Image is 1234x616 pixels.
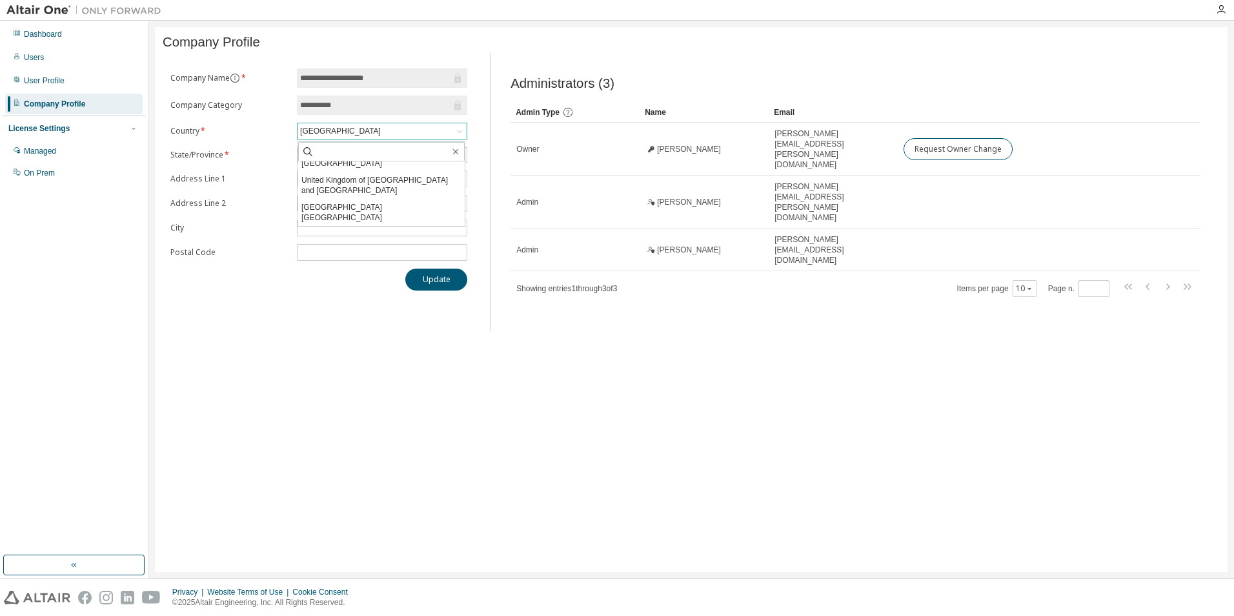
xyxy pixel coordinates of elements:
[1016,283,1033,294] button: 10
[511,76,614,91] span: Administrators (3)
[24,76,65,86] div: User Profile
[298,155,465,172] li: [GEOGRAPHIC_DATA]
[957,280,1037,297] span: Items per page
[298,199,465,226] li: [GEOGRAPHIC_DATA] [GEOGRAPHIC_DATA]
[292,587,355,597] div: Cookie Consent
[516,245,538,255] span: Admin
[172,587,207,597] div: Privacy
[170,150,289,160] label: State/Province
[657,245,721,255] span: [PERSON_NAME]
[657,197,721,207] span: [PERSON_NAME]
[163,35,260,50] span: Company Profile
[170,223,289,233] label: City
[170,247,289,258] label: Postal Code
[657,144,721,154] span: [PERSON_NAME]
[170,73,289,83] label: Company Name
[516,197,538,207] span: Admin
[78,591,92,604] img: facebook.svg
[516,108,560,117] span: Admin Type
[170,126,289,136] label: Country
[121,591,134,604] img: linkedin.svg
[516,144,539,154] span: Owner
[142,591,161,604] img: youtube.svg
[170,174,289,184] label: Address Line 1
[298,124,383,138] div: [GEOGRAPHIC_DATA]
[298,172,465,199] li: United Kingdom of [GEOGRAPHIC_DATA] and [GEOGRAPHIC_DATA]
[170,100,289,110] label: Company Category
[1048,280,1109,297] span: Page n.
[774,181,892,223] span: [PERSON_NAME][EMAIL_ADDRESS][PERSON_NAME][DOMAIN_NAME]
[99,591,113,604] img: instagram.svg
[207,587,292,597] div: Website Terms of Use
[774,128,892,170] span: [PERSON_NAME][EMAIL_ADDRESS][PERSON_NAME][DOMAIN_NAME]
[405,269,467,291] button: Update
[24,99,85,109] div: Company Profile
[774,234,892,265] span: [PERSON_NAME][EMAIL_ADDRESS][DOMAIN_NAME]
[774,102,893,123] div: Email
[298,123,467,139] div: [GEOGRAPHIC_DATA]
[645,102,764,123] div: Name
[6,4,168,17] img: Altair One
[8,123,70,134] div: License Settings
[172,597,356,608] p: © 2025 Altair Engineering, Inc. All Rights Reserved.
[904,138,1013,160] button: Request Owner Change
[24,29,62,39] div: Dashboard
[4,591,70,604] img: altair_logo.svg
[516,284,617,293] span: Showing entries 1 through 3 of 3
[24,52,44,63] div: Users
[24,168,55,178] div: On Prem
[170,198,289,209] label: Address Line 2
[24,146,56,156] div: Managed
[230,73,240,83] button: information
